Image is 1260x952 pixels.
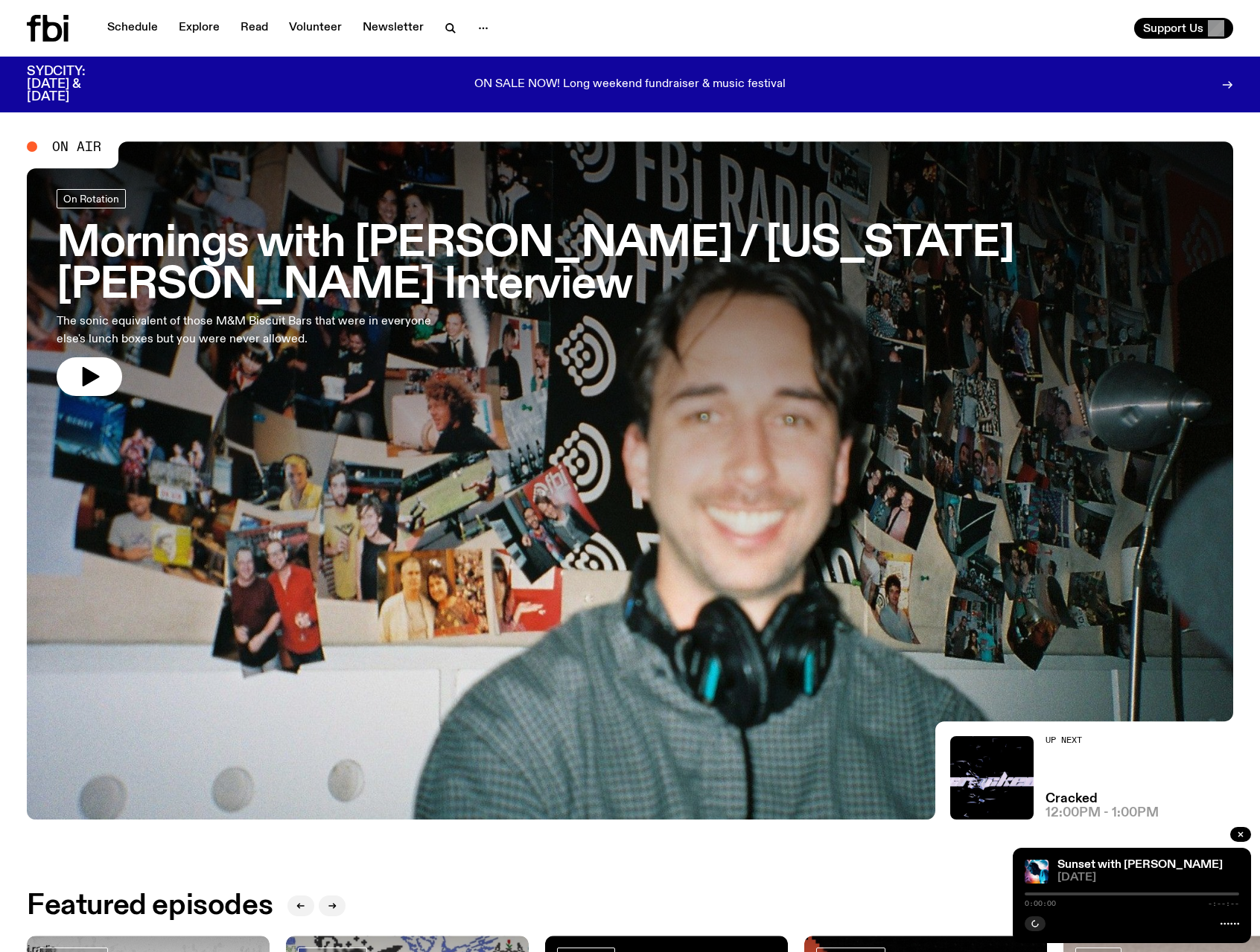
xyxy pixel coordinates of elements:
[1046,807,1159,820] span: 12:00pm - 1:00pm
[57,189,126,208] a: On Rotation
[280,18,351,39] a: Volunteer
[1046,793,1098,805] a: Cracked
[474,78,786,92] p: ON SALE NOW! Long weekend fundraiser & music festival
[1057,872,1239,884] span: [DATE]
[1143,22,1203,35] span: Support Us
[354,18,433,39] a: Newsletter
[57,313,438,348] p: The sonic equivalent of those M&M Biscuit Bars that were in everyone else's lunch boxes but you w...
[57,189,1203,396] a: Mornings with [PERSON_NAME] / [US_STATE][PERSON_NAME] InterviewThe sonic equivalent of those M&M ...
[57,223,1203,307] h3: Mornings with [PERSON_NAME] / [US_STATE][PERSON_NAME] Interview
[63,194,119,205] span: On Rotation
[1046,736,1159,744] h2: Up Next
[27,141,1233,820] a: Radio presenter Ben Hansen sits in front of a wall of photos and an fbi radio sign. Film photo. B...
[170,18,229,39] a: Explore
[98,18,167,39] a: Schedule
[1025,860,1049,884] img: Simon Caldwell stands side on, looking downwards. He has headphones on. Behind him is a brightly ...
[52,140,101,153] span: On Air
[1134,18,1233,39] button: Support Us
[232,18,277,39] a: Read
[950,736,1034,820] img: Logo for Podcast Cracked. Black background, with white writing, with glass smashing graphics
[27,66,122,103] h3: SYDCITY: [DATE] & [DATE]
[27,892,273,919] h2: Featured episodes
[1057,859,1223,871] a: Sunset with [PERSON_NAME]
[1208,900,1239,907] span: -:--:--
[1025,900,1056,907] span: 0:00:00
